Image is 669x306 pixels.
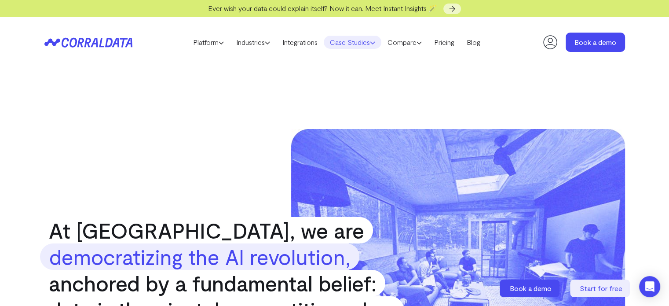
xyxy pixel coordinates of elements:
span: Ever wish your data could explain itself? Now it can. Meet Instant Insights 🪄 [208,4,437,12]
a: Blog [461,36,486,49]
strong: democratizing the AI revolution, [40,243,359,270]
a: Pricing [428,36,461,49]
a: Platform [187,36,230,49]
a: Start for free [570,280,632,297]
a: Compare [381,36,428,49]
span: anchored by a fundamental belief: [40,270,385,296]
span: Start for free [580,284,622,292]
a: Book a demo [500,280,561,297]
a: Book a demo [566,33,625,52]
a: Case Studies [324,36,381,49]
a: Industries [230,36,276,49]
div: Open Intercom Messenger [639,276,660,297]
a: Integrations [276,36,324,49]
span: At [GEOGRAPHIC_DATA], we are [40,217,373,243]
span: Book a demo [510,284,552,292]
